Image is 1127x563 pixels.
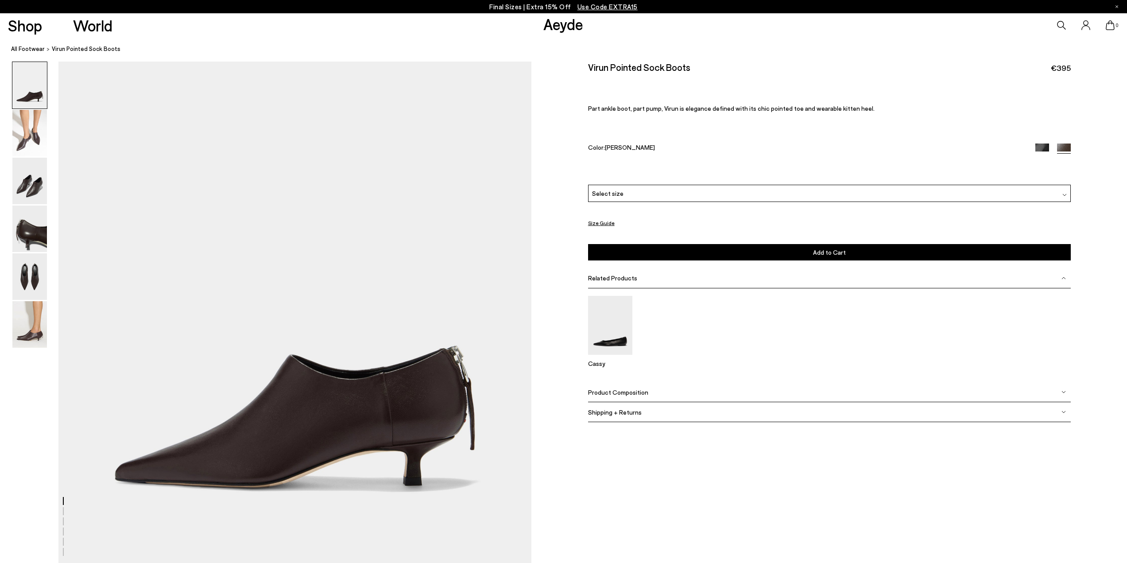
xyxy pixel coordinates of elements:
[543,15,583,33] a: Aeyde
[588,388,648,396] span: Product Composition
[588,62,690,73] h2: Virun Pointed Sock Boots
[12,110,47,156] img: Virun Pointed Sock Boots - Image 2
[12,206,47,252] img: Virun Pointed Sock Boots - Image 4
[588,274,637,282] span: Related Products
[1051,62,1071,74] span: €395
[12,158,47,204] img: Virun Pointed Sock Boots - Image 3
[588,360,632,367] p: Cassy
[8,18,42,33] a: Shop
[1062,193,1067,197] img: svg%3E
[813,248,846,256] span: Add to Cart
[1061,276,1066,280] img: svg%3E
[588,144,1020,154] div: Color:
[1115,23,1119,28] span: 0
[73,18,112,33] a: World
[592,189,624,198] span: Select size
[605,144,655,151] span: [PERSON_NAME]
[52,44,120,54] span: Virun Pointed Sock Boots
[11,37,1127,62] nav: breadcrumb
[12,253,47,300] img: Virun Pointed Sock Boots - Image 5
[588,408,642,416] span: Shipping + Returns
[1061,410,1066,414] img: svg%3E
[588,296,632,355] img: Cassy Pointed-Toe Flats
[12,301,47,348] img: Virun Pointed Sock Boots - Image 6
[588,105,1071,112] p: Part ankle boot, part pump, Virun is elegance defined with its chic pointed toe and wearable kitt...
[588,217,615,229] button: Size Guide
[577,3,638,11] span: Navigate to /collections/ss25-final-sizes
[1106,20,1115,30] a: 0
[489,1,638,12] p: Final Sizes | Extra 15% Off
[12,62,47,109] img: Virun Pointed Sock Boots - Image 1
[588,349,632,367] a: Cassy Pointed-Toe Flats Cassy
[588,244,1071,260] button: Add to Cart
[11,44,45,54] a: All Footwear
[1061,390,1066,394] img: svg%3E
